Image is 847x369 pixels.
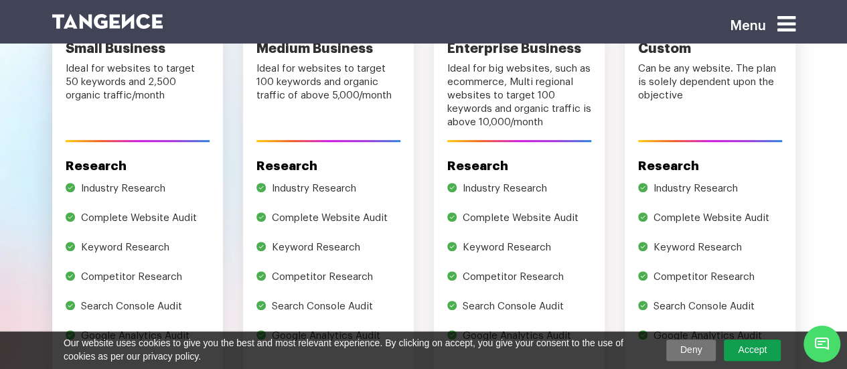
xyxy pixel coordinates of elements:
h2: Small Business [66,41,210,62]
h5: Research [66,159,210,173]
li: Google Analytics Audit [272,330,400,352]
p: Can be any website. The plan is solely dependent upon the objective [638,62,782,113]
li: Complete Website Audit [81,212,210,234]
li: Competitor Research [81,271,210,293]
li: Google Analytics Audit [653,330,782,352]
li: Search Console Audit [81,301,210,322]
li: Google Analytics Audit [463,330,591,352]
li: Google Analytics Audit [81,330,210,352]
li: Complete Website Audit [653,212,782,234]
h2: Custom [638,41,782,62]
h5: Research [256,159,400,173]
li: Complete Website Audit [463,212,591,234]
li: Competitor Research [272,271,400,293]
a: Deny [666,340,716,361]
h2: Enterprise Business [447,41,591,62]
li: Industry Research [653,183,782,204]
li: Search Console Audit [272,301,400,322]
li: Search Console Audit [463,301,591,322]
a: Accept [724,340,781,361]
span: Chat Widget [803,325,840,362]
li: Competitor Research [463,271,591,293]
p: Ideal for websites to target 100 keywords and organic traffic of above 5,000/month [256,62,400,113]
li: Industry Research [81,183,210,204]
h2: Medium Business [256,41,400,62]
li: Search Console Audit [653,301,782,322]
li: Competitor Research [653,271,782,293]
li: Complete Website Audit [272,212,400,234]
p: Ideal for big websites, such as ecommerce, Multi regional websites to target 100 keywords and org... [447,62,591,140]
h5: Research [638,159,782,173]
h5: Research [447,159,591,173]
li: Keyword Research [81,242,210,263]
li: Industry Research [463,183,591,204]
img: logo SVG [52,14,163,29]
li: Keyword Research [272,242,400,263]
li: Keyword Research [653,242,782,263]
li: Keyword Research [463,242,591,263]
span: Our website uses cookies to give you the best and most relevant experience. By clicking on accept... [64,337,647,363]
p: Ideal for websites to target 50 keywords and 2,500 organic traffic/month [66,62,210,113]
li: Industry Research [272,183,400,204]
